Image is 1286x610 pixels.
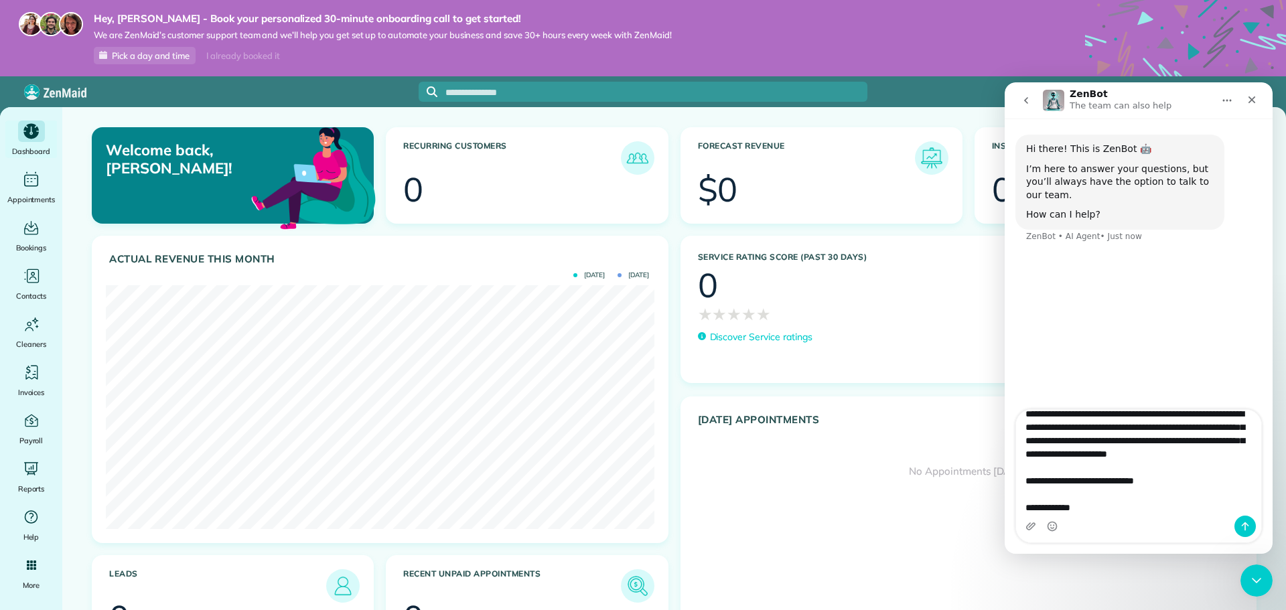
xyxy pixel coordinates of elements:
span: ★ [712,302,727,326]
span: Help [23,530,40,544]
p: Welcome back, [PERSON_NAME]! [106,141,283,177]
h3: Forecast Revenue [698,141,915,175]
a: Bookings [5,217,57,254]
span: ★ [741,302,756,326]
nav: Main [1188,76,1286,107]
h3: Actual Revenue this month [109,253,654,265]
img: icon_recurring_customers-cf858462ba22bcd05b5a5880d41d6543d210077de5bb9ebc9590e49fd87d84ed.png [624,145,651,171]
img: jorge-587dff0eeaa6aab1f244e6dc62b8924c3b6ad411094392a53c71c6c4a576187d.jpg [39,12,63,36]
h3: Leads [109,569,326,603]
img: michelle-19f622bdf1676172e81f8f8fba1fb50e276960ebfe0243fe18214015130c80e4.jpg [59,12,83,36]
a: Reports [5,458,57,495]
img: icon_forecast_revenue-8c13a41c7ed35a8dcfafea3cbb826a0462acb37728057bba2d056411b612bbbe.png [918,145,945,171]
span: Payroll [19,434,44,447]
a: Help [5,506,57,544]
h3: Recent unpaid appointments [403,569,620,603]
iframe: Intercom live chat [1240,564,1273,597]
div: 0 [992,173,1012,206]
span: Dashboard [12,145,50,158]
button: Focus search [419,86,437,97]
strong: Hey, [PERSON_NAME] - Book your personalized 30-minute onboarding call to get started! [94,12,672,25]
div: Notifications [1218,78,1246,107]
span: Appointments [7,193,56,206]
p: Discover Service ratings [710,330,812,344]
span: More [23,579,40,592]
h3: [DATE] Appointments [698,414,1206,444]
span: ★ [698,302,713,326]
span: ★ [756,302,771,326]
a: Appointments [5,169,57,206]
iframe: Intercom live chat [1005,82,1273,554]
svg: Focus search [427,86,437,97]
div: No Appointments [DATE]! [681,444,1257,500]
span: Cleaners [16,337,46,351]
a: Contacts [5,265,57,303]
div: 0 [698,269,718,302]
a: Dashboard [5,121,57,158]
span: Invoices [18,386,45,399]
span: ★ [727,302,741,326]
img: icon_unpaid_appointments-47b8ce3997adf2238b356f14209ab4cced10bd1f174958f3ca8f1d0dd7fffeee.png [624,573,651,599]
span: Reports [18,482,45,495]
div: I already booked it [198,48,287,64]
span: [DATE] [618,272,649,279]
div: $0 [698,173,738,206]
h3: Recurring Customers [403,141,620,175]
span: Contacts [16,289,46,303]
a: Payroll [5,410,57,447]
a: Discover Service ratings [698,330,812,344]
h3: Instant Booking Form Leads [992,141,1209,175]
span: Bookings [16,241,47,254]
span: [DATE] [573,272,605,279]
h3: Service Rating score (past 30 days) [698,252,1082,262]
img: icon_leads-1bed01f49abd5b7fead27621c3d59655bb73ed531f8eeb49469d10e621d6b896.png [330,573,356,599]
img: dashboard_welcome-42a62b7d889689a78055ac9021e634bf52bae3f8056760290aed330b23ab8690.png [248,112,378,242]
a: Cleaners [5,313,57,351]
a: Pick a day and time [94,47,196,64]
a: Invoices [5,362,57,399]
img: maria-72a9807cf96188c08ef61303f053569d2e2a8a1cde33d635c8a3ac13582a053d.jpg [19,12,43,36]
span: We are ZenMaid’s customer support team and we’ll help you get set up to automate your business an... [94,29,672,41]
span: Pick a day and time [112,50,190,61]
div: 0 [403,173,423,206]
